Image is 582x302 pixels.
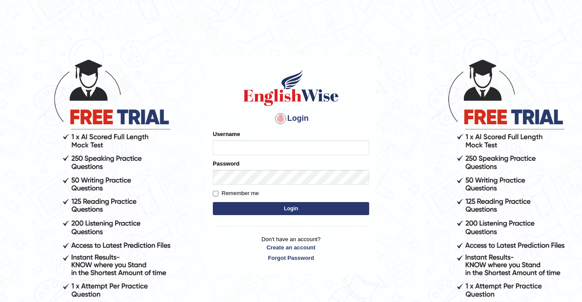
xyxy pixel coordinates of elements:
[213,191,218,196] input: Remember me
[213,235,369,262] p: Don't have an account?
[213,112,369,126] h4: Login
[213,189,259,198] label: Remember me
[213,130,240,138] label: Username
[213,202,369,215] button: Login
[213,159,239,168] label: Password
[213,254,369,262] a: Forgot Password
[213,243,369,252] a: Create an account
[241,68,341,107] img: Logo of English Wise sign in for intelligent practice with AI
